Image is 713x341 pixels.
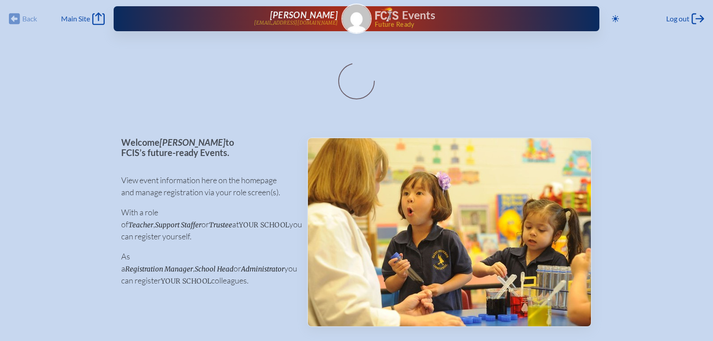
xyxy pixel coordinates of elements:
span: [PERSON_NAME] [270,9,338,20]
span: Trustee [209,221,232,229]
div: FCIS Events — Future ready [375,7,571,28]
span: School Head [195,265,234,273]
img: Events [308,138,591,326]
span: Support Staffer [155,221,201,229]
p: [EMAIL_ADDRESS][DOMAIN_NAME] [254,20,338,26]
span: Future Ready [375,21,571,28]
span: Main Site [61,14,90,23]
img: Gravatar [342,4,371,33]
span: your school [239,221,289,229]
span: Administrator [241,265,284,273]
a: [PERSON_NAME][EMAIL_ADDRESS][DOMAIN_NAME] [142,10,338,28]
span: [PERSON_NAME] [160,137,225,148]
a: Gravatar [341,4,372,34]
p: View event information here on the homepage and manage registration via your role screen(s). [121,174,293,198]
p: Welcome to FCIS’s future-ready Events. [121,137,293,157]
p: As a , or you can register colleagues. [121,251,293,287]
p: With a role of , or at you can register yourself. [121,206,293,242]
span: your school [161,277,211,285]
span: Log out [666,14,689,23]
span: Teacher [128,221,153,229]
a: Main Site [61,12,105,25]
span: Registration Manager [125,265,193,273]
